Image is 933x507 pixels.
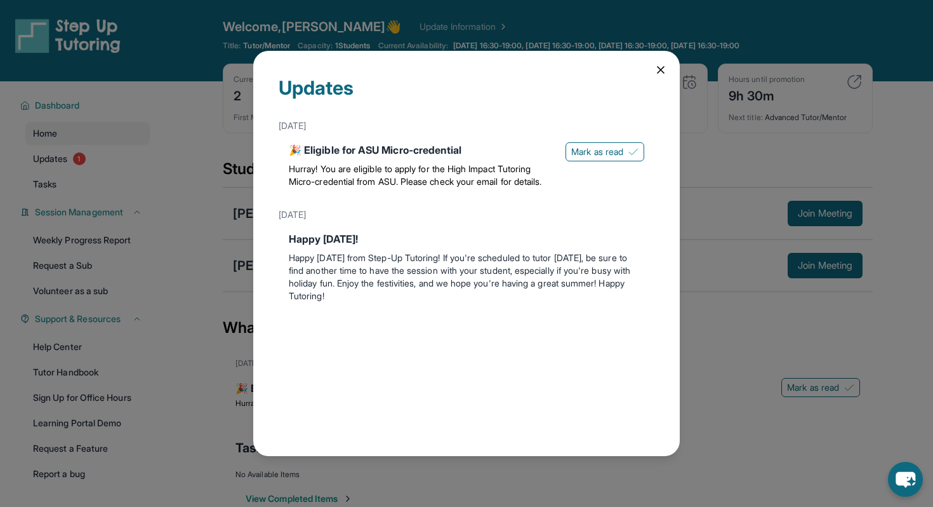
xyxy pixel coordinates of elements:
div: Happy [DATE]! [289,231,644,247]
button: chat-button [888,462,923,497]
div: [DATE] [279,203,654,226]
span: Hurray! You are eligible to apply for the High Impact Tutoring Micro-credential from ASU. Please ... [289,163,541,187]
span: Mark as read [571,145,623,158]
div: 🎉 Eligible for ASU Micro-credential [289,142,555,158]
img: Mark as read [628,147,639,157]
div: [DATE] [279,114,654,137]
p: Happy [DATE] from Step-Up Tutoring! If you're scheduled to tutor [DATE], be sure to find another ... [289,252,644,302]
button: Mark as read [566,142,644,161]
div: Updates [279,76,654,114]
